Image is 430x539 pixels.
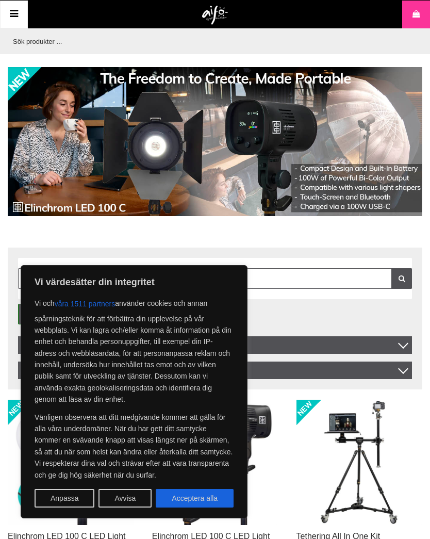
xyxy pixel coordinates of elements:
[98,489,152,508] button: Avvisa
[21,265,247,518] div: Vi värdesätter din integritet
[35,276,234,288] p: Vi värdesätter din integritet
[156,489,234,508] button: Acceptera alla
[55,295,115,313] button: våra 1511 partners
[35,295,234,405] p: Vi och använder cookies och annan spårningsteknik för att förbättra din upplevelse på vår webbpla...
[8,400,134,526] img: Elinchrom LED 100 C LED Light Kit inkl Laddare
[8,67,422,216] img: Annons:002 banner-elin-led100c11390x.jpg
[8,28,417,54] input: Sök produkter ...
[391,268,412,289] a: Filtrera
[18,304,39,324] a: Listvisning
[18,362,412,379] div: Filter
[35,412,234,481] p: Vänligen observera att ditt medgivande kommer att gälla för alla våra underdomäner. När du har ge...
[35,489,94,508] button: Anpassa
[18,268,412,289] input: Sök i artikellista ...
[202,6,228,25] img: logo.png
[18,336,412,354] span: Sortera
[296,400,422,526] img: Tethering All In One Kit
